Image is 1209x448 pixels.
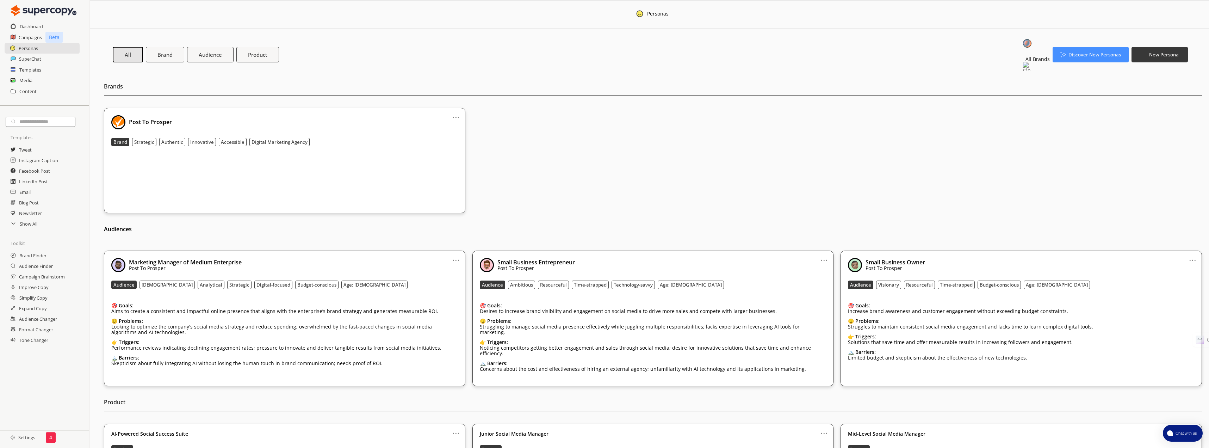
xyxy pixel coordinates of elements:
[111,303,438,308] div: 🎯
[254,281,292,289] button: Digital-focused
[119,302,134,309] b: Goals:
[252,139,308,145] b: Digital Marketing Agency
[480,339,826,345] div: 👉
[848,349,1027,355] div: 🏔️
[19,176,48,187] a: LinkedIn Post
[487,302,502,309] b: Goals:
[1131,47,1188,62] button: New Persona
[119,354,139,361] b: Barriers:
[855,349,876,355] b: Barriers:
[19,54,41,64] a: SuperChat
[19,86,37,97] a: Content
[19,187,31,197] h2: Email
[248,51,267,58] b: Product
[848,303,1068,308] div: 🎯
[199,51,222,58] b: Audience
[574,282,607,288] b: Time-strapped
[256,282,290,288] b: Digital-focused
[111,355,383,361] div: 🏔️
[848,339,1073,345] p: Solutions that save time and offer measurable results in increasing followers and engagement.
[113,282,135,288] b: Audience
[111,115,125,129] img: Close
[111,258,125,272] img: Close
[19,303,46,314] a: Expand Copy
[188,138,216,146] button: Innovative
[487,339,508,345] b: Triggers:
[848,334,1073,339] div: 👉
[978,281,1021,289] button: Budget-conscious
[190,139,214,145] b: Innovative
[647,11,669,19] div: Personas
[157,51,173,58] b: Brand
[480,258,494,272] img: Close
[19,208,42,219] h2: Newsletter
[19,65,41,75] a: Templates
[134,139,154,145] b: Strategic
[19,166,50,176] a: Facebook Post
[848,281,873,289] button: Audience
[19,145,32,155] a: Tweet
[820,254,828,260] a: ...
[452,428,460,433] a: ...
[111,339,441,345] div: 👉
[200,282,222,288] b: Analytical
[19,271,65,282] a: Campaign Brainstorm
[1163,425,1203,442] button: atlas-launcher
[221,139,244,145] b: Accessible
[11,4,76,18] img: Close
[820,428,828,433] a: ...
[19,197,39,208] a: Blog Post
[129,265,242,271] p: Post To Prosper
[660,282,722,288] b: Age: [DEMOGRAPHIC_DATA]
[297,282,336,288] b: Budget-conscious
[480,303,777,308] div: 🎯
[45,32,63,43] p: Beta
[855,318,880,324] b: Problems:
[139,281,195,289] button: [DEMOGRAPHIC_DATA]
[129,258,242,266] b: Marketing Manager of Medium Enterprise
[848,308,1068,314] p: Increase brand awareness and customer engagement without exceeding budget constraints.
[1173,430,1198,436] span: Chat with us
[125,51,131,58] b: All
[938,281,975,289] button: Time-strapped
[1023,54,1050,62] div: All Brands
[480,318,826,324] div: 😟
[132,138,156,146] button: Strategic
[480,345,826,356] p: Noticing competitors getting better engagement and sales through social media; desire for innovat...
[295,281,339,289] button: Budget-conscious
[1026,282,1088,288] b: Age: [DEMOGRAPHIC_DATA]
[497,265,575,271] p: Post To Prosper
[198,281,224,289] button: Analytical
[111,138,129,146] button: Brand
[19,261,53,271] a: Audience Finder
[980,282,1019,288] b: Budget-conscious
[19,293,47,303] a: Simplify Copy
[20,21,43,32] a: Dashboard
[848,355,1027,361] p: Limited budget and skepticism about the effectiveness of new technologies.
[855,333,876,340] b: Triggers:
[658,281,724,289] button: Age: [DEMOGRAPHIC_DATA]
[540,282,567,288] b: Resourceful
[538,281,569,289] button: Resourceful
[161,139,183,145] b: Authentic
[111,324,458,335] p: Looking to optimize the company's social media strategy and reduce spending; overwhelmed by the f...
[111,318,458,324] div: 😟
[572,281,609,289] button: Time-strapped
[480,324,826,335] p: Struggling to manage social media presence effectively while juggling multiple responsibilities; ...
[480,308,777,314] p: Desires to increase brand visibility and engagement on social media to drive more sales and compe...
[111,361,383,366] p: Skepticism about fully integrating AI without losing the human touch in brand communication; need...
[19,314,57,324] a: Audience Changer
[113,139,127,145] b: Brand
[850,282,871,288] b: Audience
[1149,51,1179,58] b: New Persona
[341,281,408,289] button: Age: [DEMOGRAPHIC_DATA]
[20,219,37,229] h2: Show All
